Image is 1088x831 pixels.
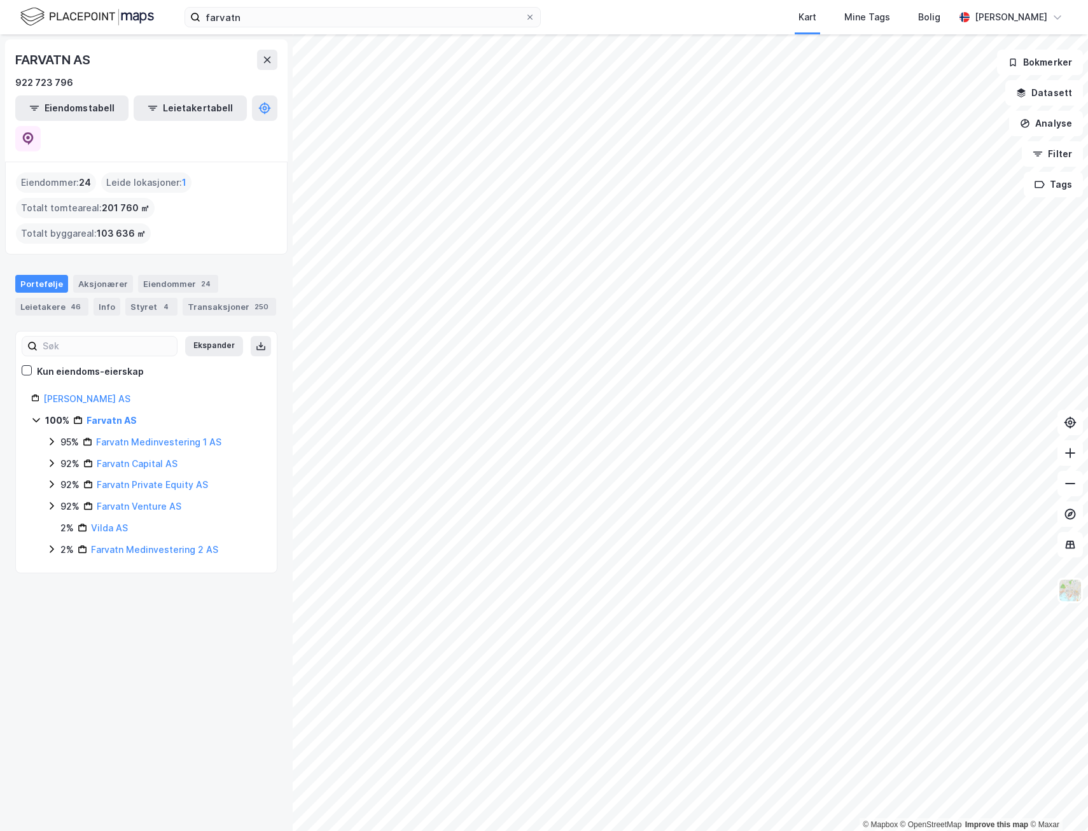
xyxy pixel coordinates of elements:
div: 4 [160,300,172,313]
div: 250 [252,300,271,313]
a: Improve this map [965,820,1028,829]
div: Kun eiendoms-eierskap [37,364,144,379]
div: 100% [45,413,69,428]
div: [PERSON_NAME] [975,10,1047,25]
div: Totalt byggareal : [16,223,151,244]
button: Tags [1024,172,1083,197]
div: 92% [60,456,80,471]
div: Mine Tags [844,10,890,25]
div: Styret [125,298,178,316]
a: Mapbox [863,820,898,829]
button: Analyse [1009,111,1083,136]
span: 24 [79,175,91,190]
a: [PERSON_NAME] AS [43,393,130,404]
div: 92% [60,499,80,514]
button: Ekspander [185,336,243,356]
div: FARVATN AS [15,50,93,70]
button: Filter [1022,141,1083,167]
button: Leietakertabell [134,95,247,121]
div: 2% [60,520,74,536]
span: 1 [182,175,186,190]
div: Leietakere [15,298,88,316]
button: Eiendomstabell [15,95,129,121]
div: Aksjonærer [73,275,133,293]
a: Farvatn Private Equity AS [97,479,208,490]
div: Info [94,298,120,316]
input: Søk på adresse, matrikkel, gårdeiere, leietakere eller personer [200,8,525,27]
a: Farvatn Venture AS [97,501,181,512]
input: Søk [38,337,177,356]
div: Eiendommer : [16,172,96,193]
div: 46 [68,300,83,313]
div: Bolig [918,10,940,25]
div: Totalt tomteareal : [16,198,155,218]
div: Kart [799,10,816,25]
a: OpenStreetMap [900,820,962,829]
a: Farvatn Capital AS [97,458,178,469]
div: 24 [199,277,213,290]
div: Portefølje [15,275,68,293]
div: 2% [60,542,74,557]
div: 95% [60,435,79,450]
a: Vilda AS [91,522,128,533]
span: 103 636 ㎡ [97,226,146,241]
div: 922 723 796 [15,75,73,90]
div: Leide lokasjoner : [101,172,192,193]
img: logo.f888ab2527a4732fd821a326f86c7f29.svg [20,6,154,28]
div: Eiendommer [138,275,218,293]
button: Datasett [1005,80,1083,106]
iframe: Chat Widget [1024,770,1088,831]
div: 92% [60,477,80,492]
a: Farvatn AS [87,415,137,426]
img: Z [1058,578,1082,603]
div: Transaksjoner [183,298,276,316]
span: 201 760 ㎡ [102,200,150,216]
a: Farvatn Medinvestering 1 AS [96,436,221,447]
a: Farvatn Medinvestering 2 AS [91,544,218,555]
button: Bokmerker [997,50,1083,75]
